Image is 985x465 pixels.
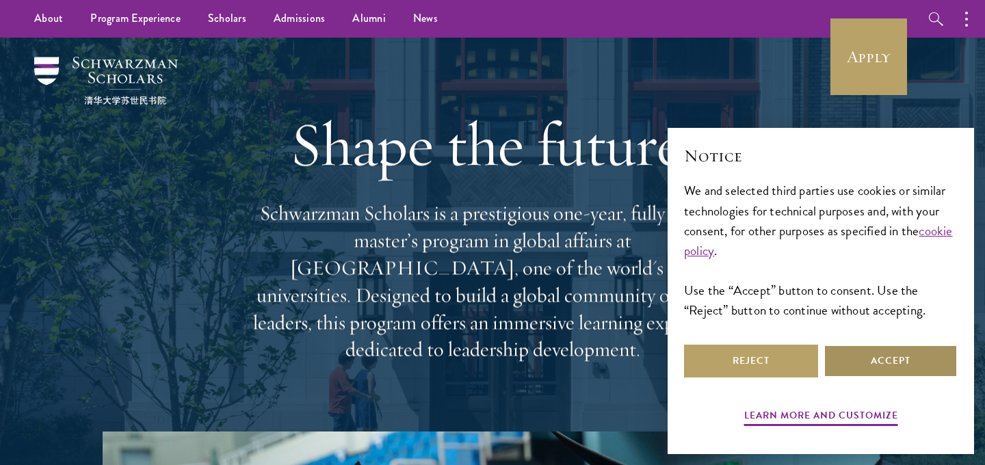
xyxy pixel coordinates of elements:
[744,407,898,428] button: Learn more and customize
[824,345,958,377] button: Accept
[684,345,818,377] button: Reject
[246,200,739,363] p: Schwarzman Scholars is a prestigious one-year, fully funded master’s program in global affairs at...
[684,221,953,261] a: cookie policy
[684,144,958,168] h2: Notice
[830,18,907,95] a: Apply
[246,106,739,183] h1: Shape the future.
[684,181,958,319] div: We and selected third parties use cookies or similar technologies for technical purposes and, wit...
[34,57,178,105] img: Schwarzman Scholars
